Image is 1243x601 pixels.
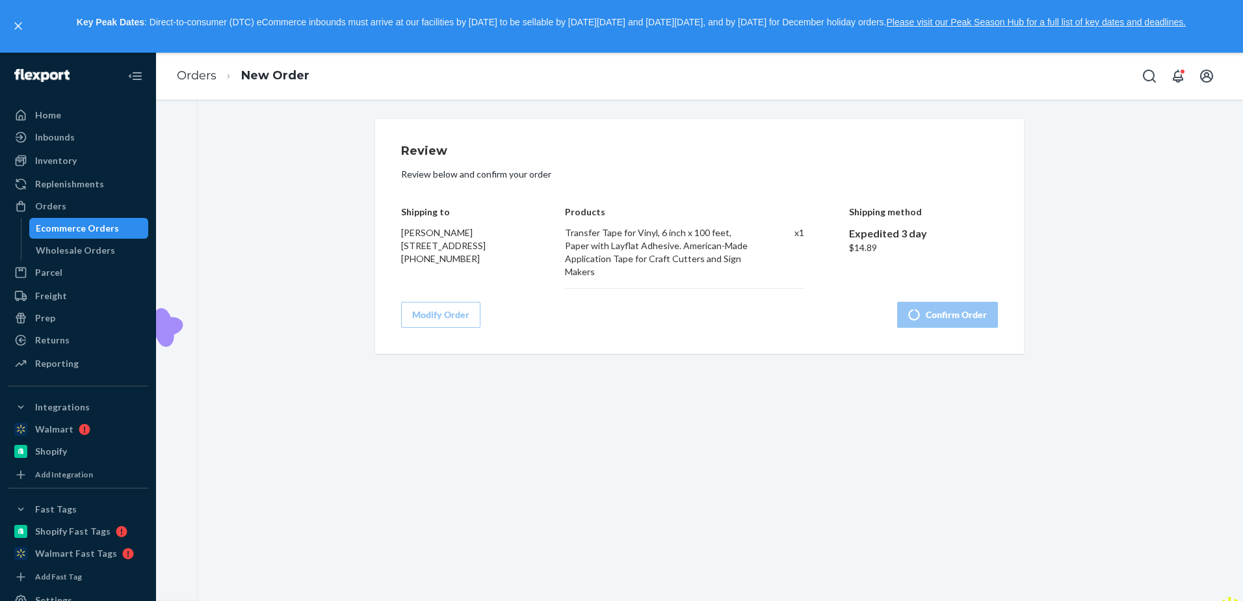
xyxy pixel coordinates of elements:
div: Orders [35,200,66,213]
a: Orders [8,196,148,217]
div: Shopify [35,445,67,458]
button: Modify Order [401,302,480,328]
a: Returns [8,330,148,351]
a: Home [8,105,148,126]
div: Transfer Tape for Vinyl, 6 inch x 100 feet, Paper with Layflat Adhesive. American-Made Applicatio... [565,226,753,278]
div: Add Fast Tag [35,571,82,582]
div: Returns [35,334,70,347]
button: Open notifications [1165,63,1191,89]
div: Walmart [35,423,73,436]
h4: Shipping to [401,207,521,217]
a: Inbounds [8,127,148,148]
a: Add Integration [8,467,148,483]
div: Ecommerce Orders [36,222,119,235]
strong: Key Peak Dates [77,17,144,27]
button: Integrations [8,397,148,418]
div: Add Integration [35,469,93,480]
h1: Review [401,145,998,158]
img: Flexport logo [14,69,70,82]
a: Add Fast Tag [8,569,148,585]
a: Reporting [8,353,148,374]
a: Freight [8,286,148,306]
div: Inventory [35,154,77,167]
button: Confirm Order [897,302,998,328]
a: Prep [8,308,148,328]
a: Orders [177,68,216,83]
button: Open Search Box [1136,63,1162,89]
a: Inventory [8,150,148,171]
h4: Shipping method [849,207,999,217]
a: Ecommerce Orders [29,218,149,239]
button: close, [12,20,25,33]
div: Replenishments [35,178,104,191]
div: Home [35,109,61,122]
p: Review below and confirm your order [401,168,998,181]
a: Please visit our Peak Season Hub for a full list of key dates and deadlines. [886,17,1186,27]
div: $14.89 [849,241,999,254]
p: : Direct-to-consumer (DTC) eCommerce inbounds must arrive at our facilities by [DATE] to be sella... [31,12,1231,34]
div: Shopify Fast Tags [35,525,111,538]
div: Expedited 3 day [849,226,999,241]
div: Fast Tags [35,503,77,516]
a: Replenishments [8,174,148,194]
a: Shopify [8,441,148,462]
button: Fast Tags [8,499,148,520]
div: Integrations [35,401,90,414]
span: [PERSON_NAME] [STREET_ADDRESS] [401,227,486,251]
a: Walmart [8,419,148,440]
a: Parcel [8,262,148,283]
span: Chat [29,9,55,21]
div: Freight [35,289,67,302]
ol: breadcrumbs [166,57,320,95]
div: Wholesale Orders [36,244,115,257]
div: Walmart Fast Tags [35,547,117,560]
div: Prep [35,312,55,325]
a: Shopify Fast Tags [8,521,148,542]
button: Close Navigation [122,63,148,89]
div: [PHONE_NUMBER] [401,252,521,265]
button: Open account menu [1194,63,1220,89]
a: Walmart Fast Tags [8,543,148,564]
a: New Order [241,68,309,83]
a: Wholesale Orders [29,240,149,261]
div: x 1 [766,226,804,278]
h4: Products [565,207,804,217]
div: Parcel [35,266,62,279]
div: Inbounds [35,131,75,144]
div: Reporting [35,357,79,370]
